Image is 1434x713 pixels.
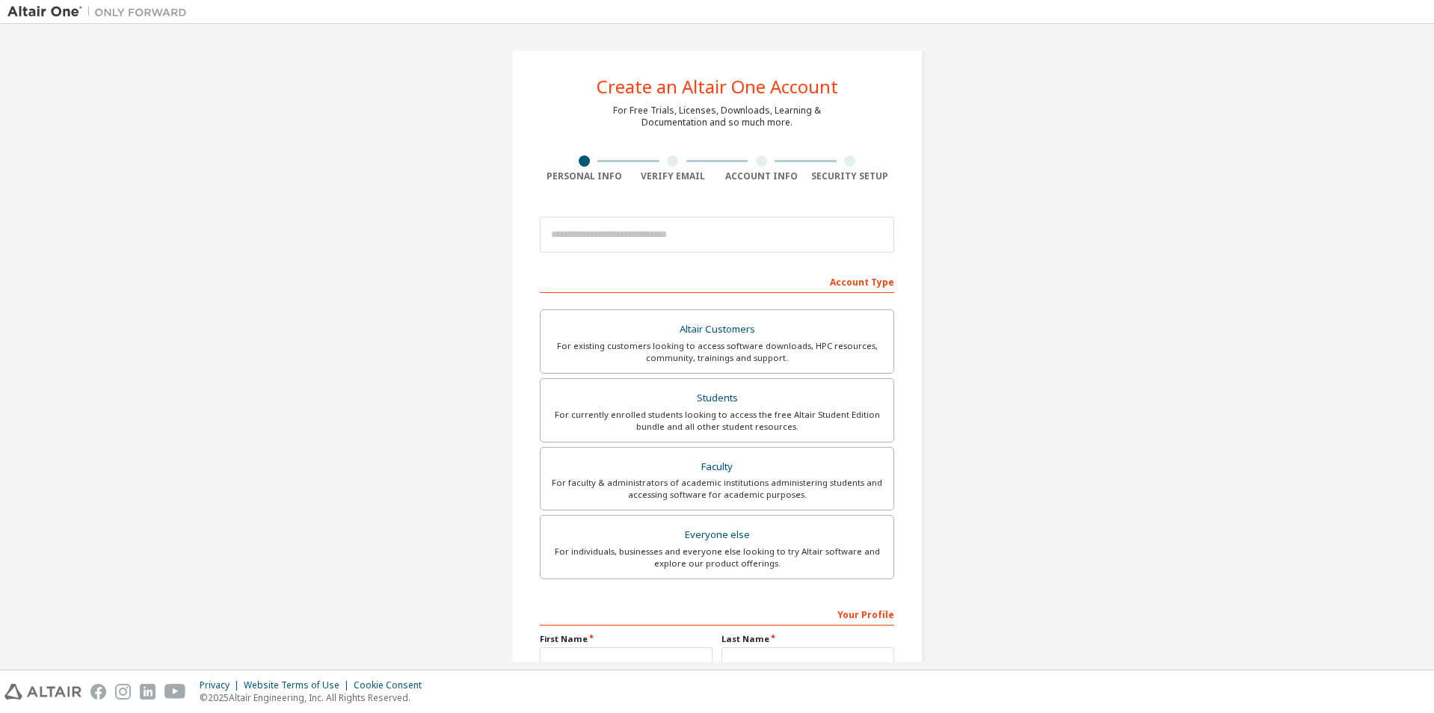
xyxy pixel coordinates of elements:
div: For currently enrolled students looking to access the free Altair Student Edition bundle and all ... [550,409,884,433]
div: Verify Email [629,170,718,182]
div: For faculty & administrators of academic institutions administering students and accessing softwa... [550,477,884,501]
img: linkedin.svg [140,684,156,700]
div: Privacy [200,679,244,691]
div: Your Profile [540,602,894,626]
div: Personal Info [540,170,629,182]
div: Website Terms of Use [244,679,354,691]
div: Faculty [550,457,884,478]
div: Account Type [540,269,894,293]
div: Students [550,388,884,409]
div: Cookie Consent [354,679,431,691]
div: For existing customers looking to access software downloads, HPC resources, community, trainings ... [550,340,884,364]
img: Altair One [7,4,194,19]
div: Everyone else [550,525,884,546]
img: altair_logo.svg [4,684,81,700]
div: For individuals, businesses and everyone else looking to try Altair software and explore our prod... [550,546,884,570]
div: Security Setup [806,170,895,182]
div: For Free Trials, Licenses, Downloads, Learning & Documentation and so much more. [613,105,821,129]
img: facebook.svg [90,684,106,700]
img: instagram.svg [115,684,131,700]
label: Last Name [721,633,894,645]
label: First Name [540,633,713,645]
div: Create an Altair One Account [597,78,838,96]
p: © 2025 Altair Engineering, Inc. All Rights Reserved. [200,691,431,704]
img: youtube.svg [164,684,186,700]
div: Account Info [717,170,806,182]
div: Altair Customers [550,319,884,340]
